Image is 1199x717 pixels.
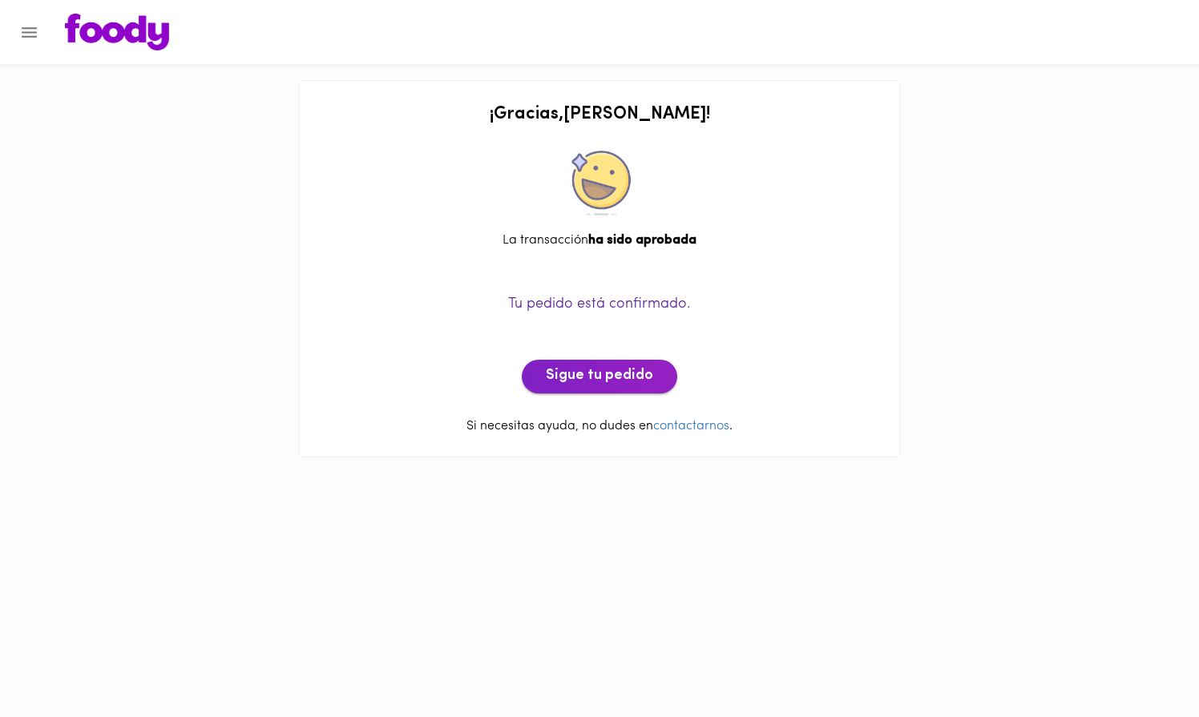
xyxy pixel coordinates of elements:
iframe: Messagebird Livechat Widget [1106,624,1183,701]
img: approved.png [567,151,632,216]
button: Menu [10,13,49,52]
b: ha sido aprobada [588,234,696,247]
div: La transacción [316,232,883,250]
h2: ¡ Gracias , [PERSON_NAME] ! [316,105,883,124]
span: Tu pedido está confirmado. [508,297,691,312]
span: Sigue tu pedido [546,368,653,385]
button: Sigue tu pedido [522,360,677,393]
p: Si necesitas ayuda, no dudes en . [316,417,883,436]
img: logo.png [65,14,169,50]
a: contactarnos [653,420,729,433]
